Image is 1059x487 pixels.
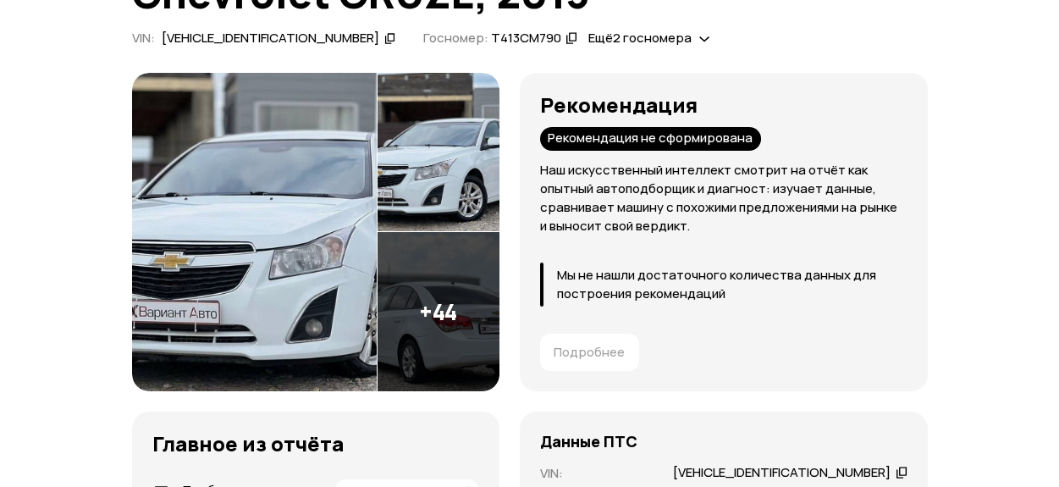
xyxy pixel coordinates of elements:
[540,432,637,451] h4: Данные ПТС
[540,93,907,117] h3: Рекомендация
[587,29,691,47] span: Ещё 2 госномера
[132,29,155,47] span: VIN :
[557,266,907,303] p: Мы не нашли достаточного количества данных для построения рекомендаций
[422,29,488,47] span: Госномер:
[540,464,653,483] p: VIN :
[540,127,761,151] div: Рекомендация не сформирована
[490,30,560,47] div: Т413СМ790
[673,464,891,482] div: [VEHICLE_IDENTIFICATION_NUMBER]
[162,30,379,47] div: [VEHICLE_IDENTIFICATION_NUMBER]
[152,432,479,456] h3: Главное из отчёта
[540,161,907,235] p: Наш искусственный интеллект смотрит на отчёт как опытный автоподборщик и диагност: изучает данные...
